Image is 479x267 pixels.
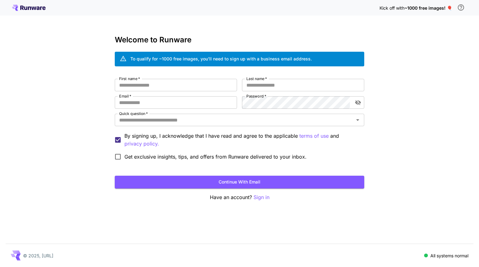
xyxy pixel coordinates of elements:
span: ~1000 free images! 🎈 [404,5,452,11]
p: terms of use [299,132,329,140]
p: Have an account? [115,193,364,201]
h3: Welcome to Runware [115,36,364,44]
label: First name [119,76,140,81]
label: Last name [246,76,267,81]
button: Continue with email [115,176,364,188]
span: Get exclusive insights, tips, and offers from Runware delivered to your inbox. [124,153,307,160]
p: © 2025, [URL] [23,252,53,259]
button: By signing up, I acknowledge that I have read and agree to the applicable terms of use and [124,140,159,148]
label: Email [119,93,131,99]
button: In order to qualify for free credit, you need to sign up with a business email address and click ... [455,1,467,14]
button: By signing up, I acknowledge that I have read and agree to the applicable and privacy policy. [299,132,329,140]
p: privacy policy. [124,140,159,148]
label: Password [246,93,266,99]
button: Open [353,116,362,124]
div: To qualify for ~1000 free images, you’ll need to sign up with a business email address. [130,55,312,62]
button: toggle password visibility [352,97,364,108]
label: Quick question [119,111,148,116]
p: All systems normal [430,252,468,259]
span: Kick off with [380,5,404,11]
button: Sign in [254,193,269,201]
p: By signing up, I acknowledge that I have read and agree to the applicable and [124,132,359,148]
